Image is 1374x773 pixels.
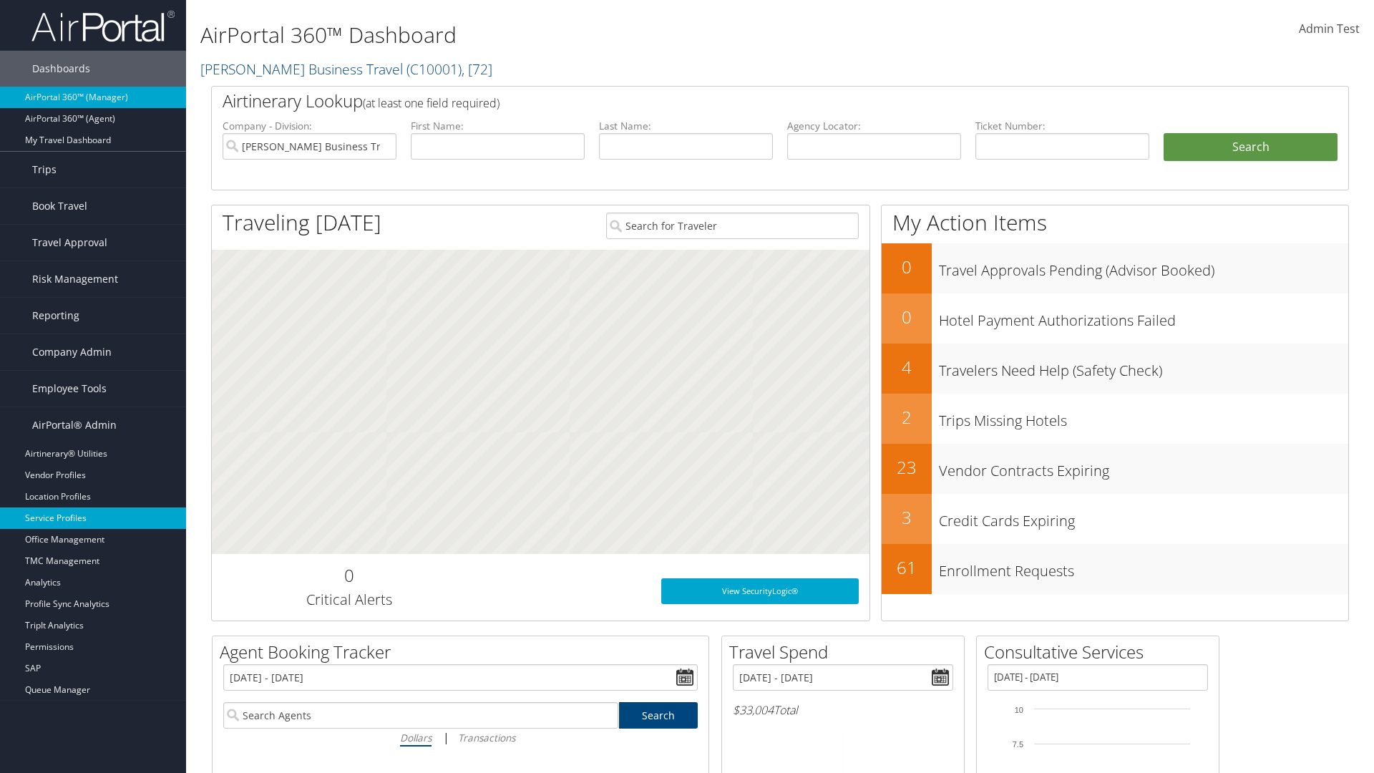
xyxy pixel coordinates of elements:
h2: 2 [882,405,932,429]
i: Transactions [458,731,515,744]
span: Company Admin [32,334,112,370]
a: 3Credit Cards Expiring [882,494,1348,544]
button: Search [1164,133,1338,162]
h2: 4 [882,355,932,379]
a: 23Vendor Contracts Expiring [882,444,1348,494]
h6: Total [733,702,953,718]
span: Trips [32,152,57,188]
h2: Airtinerary Lookup [223,89,1243,113]
h2: 0 [223,563,475,588]
h3: Travelers Need Help (Safety Check) [939,354,1348,381]
h3: Critical Alerts [223,590,475,610]
h3: Hotel Payment Authorizations Failed [939,303,1348,331]
h2: 0 [882,305,932,329]
tspan: 7.5 [1013,740,1023,749]
input: Search for Traveler [606,213,859,239]
h1: Traveling [DATE] [223,208,381,238]
h1: My Action Items [882,208,1348,238]
h1: AirPortal 360™ Dashboard [200,20,973,50]
tspan: 10 [1015,706,1023,714]
a: Search [619,702,698,729]
span: Employee Tools [32,371,107,407]
h2: 23 [882,455,932,480]
h2: Agent Booking Tracker [220,640,708,664]
label: Ticket Number: [975,119,1149,133]
a: View SecurityLogic® [661,578,859,604]
div: | [223,729,698,747]
label: Agency Locator: [787,119,961,133]
a: 0Travel Approvals Pending (Advisor Booked) [882,243,1348,293]
h2: 61 [882,555,932,580]
a: 2Trips Missing Hotels [882,394,1348,444]
span: (at least one field required) [363,95,500,111]
span: Reporting [32,298,79,334]
img: airportal-logo.png [31,9,175,43]
h2: 3 [882,505,932,530]
span: Admin Test [1299,21,1360,37]
span: Risk Management [32,261,118,297]
h3: Travel Approvals Pending (Advisor Booked) [939,253,1348,281]
h3: Enrollment Requests [939,554,1348,581]
h2: 0 [882,255,932,279]
h2: Travel Spend [729,640,964,664]
span: Book Travel [32,188,87,224]
input: Search Agents [223,702,618,729]
span: , [ 72 ] [462,59,492,79]
label: First Name: [411,119,585,133]
span: AirPortal® Admin [32,407,117,443]
a: 4Travelers Need Help (Safety Check) [882,344,1348,394]
a: Admin Test [1299,7,1360,52]
span: $33,004 [733,702,774,718]
a: [PERSON_NAME] Business Travel [200,59,492,79]
h3: Trips Missing Hotels [939,404,1348,431]
a: 0Hotel Payment Authorizations Failed [882,293,1348,344]
span: Dashboards [32,51,90,87]
a: 61Enrollment Requests [882,544,1348,594]
span: Travel Approval [32,225,107,261]
i: Dollars [400,731,432,744]
label: Company - Division: [223,119,396,133]
h2: Consultative Services [984,640,1219,664]
span: ( C10001 ) [406,59,462,79]
h3: Credit Cards Expiring [939,504,1348,531]
h3: Vendor Contracts Expiring [939,454,1348,481]
label: Last Name: [599,119,773,133]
